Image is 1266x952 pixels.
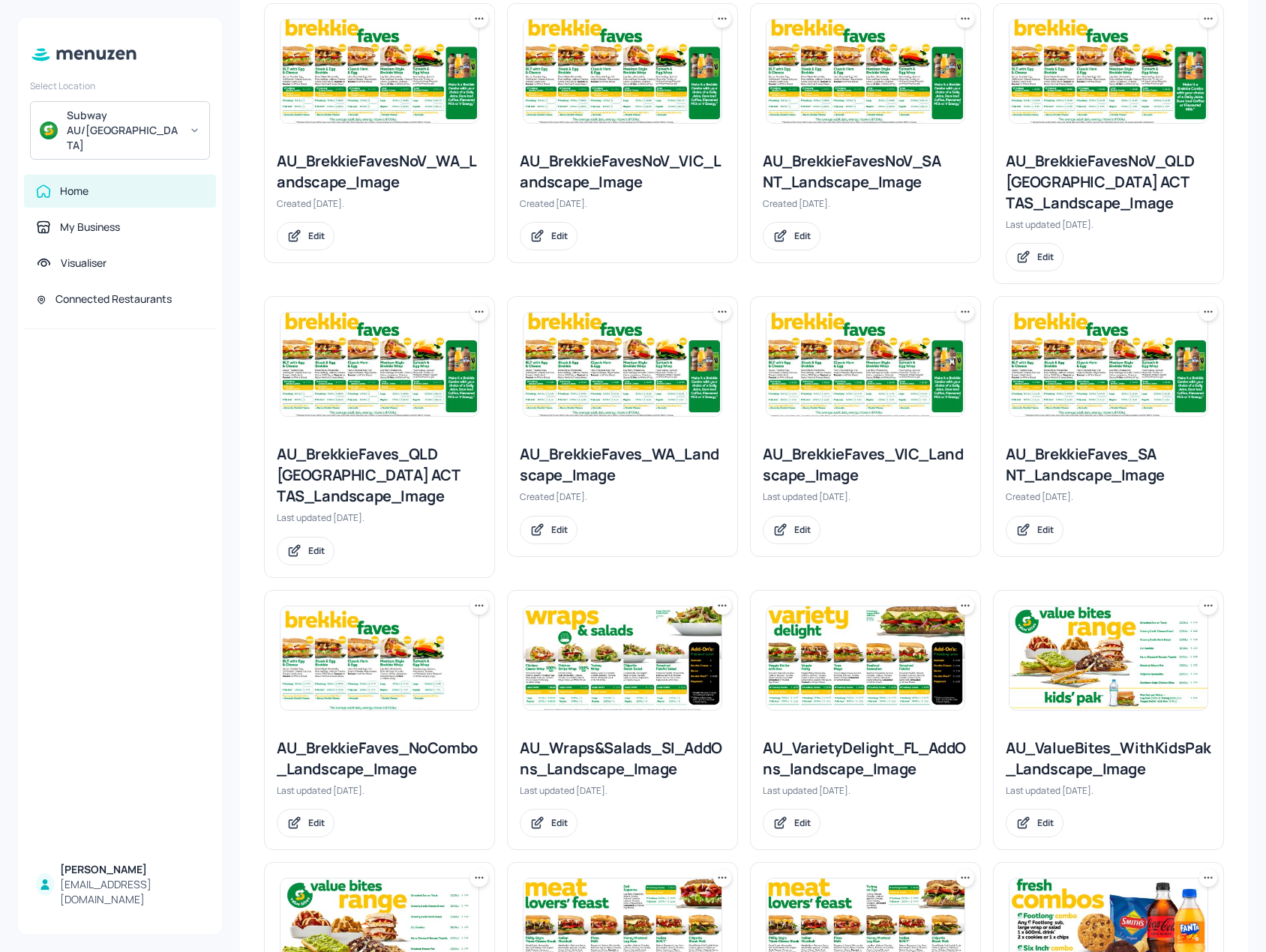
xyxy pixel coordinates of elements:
div: Edit [1037,816,1054,829]
img: 2025-08-15-17552292449181q1jp8lk993.jpeg [280,606,478,710]
div: Edit [308,544,325,557]
div: Edit [794,229,811,242]
img: 2025-08-13-17550515790531wlu5d8p5b8.jpeg [1009,313,1207,416]
img: 2025-08-13-17550515790531wlu5d8p5b8.jpeg [523,313,721,416]
img: 2025-08-13-1755052488882tu52zlxrh0d.jpeg [280,19,478,123]
div: Edit [551,523,568,536]
div: Home [60,184,88,199]
div: AU_VarietyDelight_FL_AddOns_landscape_Image [763,738,968,780]
div: AU_BrekkieFaves_SA NT_Landscape_Image [1006,444,1211,486]
div: AU_BrekkieFavesNoV_QLD [GEOGRAPHIC_DATA] ACT TAS_Landscape_Image [1006,151,1211,214]
img: 2025-08-13-1755052488882tu52zlxrh0d.jpeg [523,19,721,123]
div: Last updated [DATE]. [763,490,968,503]
div: [PERSON_NAME] [60,862,204,877]
div: AU_BrekkieFavesNoV_WA_Landscape_Image [277,151,482,193]
img: 2025-08-15-1755223078804ob7lhrlwcvm.jpeg [523,606,721,710]
div: AU_ValueBites_WithKidsPak_Landscape_Image [1006,738,1211,780]
div: Created [DATE]. [277,197,482,210]
div: Edit [308,229,325,242]
div: AU_Wraps&Salads_SI_AddOns_Landscape_Image [520,738,725,780]
div: Last updated [DATE]. [277,784,482,797]
div: AU_BrekkieFavesNoV_SA NT_Landscape_Image [763,151,968,193]
div: Last updated [DATE]. [277,511,482,524]
div: Edit [551,229,568,242]
div: Edit [551,816,568,829]
div: Visualiser [61,256,106,271]
div: Last updated [DATE]. [520,784,725,797]
div: Created [DATE]. [520,490,725,503]
div: AU_BrekkieFaves_WA_Landscape_Image [520,444,725,486]
div: Last updated [DATE]. [1006,218,1211,231]
div: AU_BrekkieFaves_NoCombo_Landscape_Image [277,738,482,780]
div: Last updated [DATE]. [763,784,968,797]
div: Edit [308,816,325,829]
img: 2025-08-13-1755052488882tu52zlxrh0d.jpeg [766,19,964,123]
img: 2025-08-11-1754887968165ca1pba2wcps.jpeg [766,606,964,710]
div: Edit [1037,523,1054,536]
img: 2025-08-14-175514661442377zu8y18a7v.jpeg [1009,19,1207,123]
div: Connected Restaurants [55,292,172,307]
div: Created [DATE]. [1006,490,1211,503]
div: Select Location [30,79,210,92]
div: Last updated [DATE]. [1006,784,1211,797]
div: AU_BrekkieFaves_VIC_Landscape_Image [763,444,968,486]
div: Edit [794,523,811,536]
div: Created [DATE]. [763,197,968,210]
img: 2025-08-27-175625429720232v8ygvb21l.jpeg [766,313,964,416]
div: Edit [1037,250,1054,263]
img: 2025-08-13-1755052488882tu52zlxrh0d.jpeg [280,313,478,416]
div: AU_BrekkieFaves_QLD [GEOGRAPHIC_DATA] ACT TAS_Landscape_Image [277,444,482,507]
div: Edit [794,816,811,829]
div: My Business [60,220,120,235]
img: avatar [40,121,58,139]
img: 2025-08-20-17556562847944t9w4eddzun.jpeg [1009,606,1207,710]
div: Created [DATE]. [520,197,725,210]
div: Subway AU/[GEOGRAPHIC_DATA] [67,108,180,153]
div: AU_BrekkieFavesNoV_VIC_Landscape_Image [520,151,725,193]
div: [EMAIL_ADDRESS][DOMAIN_NAME] [60,877,204,907]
